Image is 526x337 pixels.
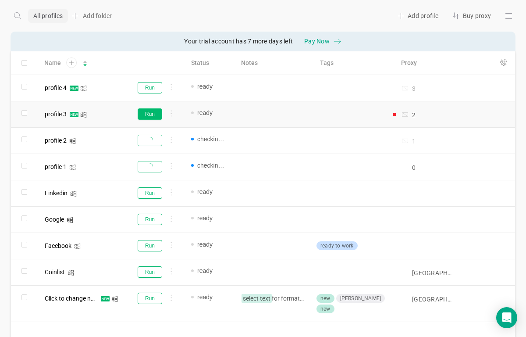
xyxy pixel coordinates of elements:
[138,82,162,93] button: Run
[412,164,416,171] input: Search for proxy...
[241,58,258,68] span: Notes
[138,187,162,199] button: Run
[449,9,494,23] div: Buy proxy
[197,240,227,249] span: ready
[242,294,272,303] span: select text
[197,293,227,301] span: ready
[45,216,64,222] div: Google
[83,60,88,62] i: icon: caret-up
[69,164,76,171] i: icon: windows
[83,63,88,65] i: icon: caret-down
[138,240,162,251] button: Run
[111,296,118,302] i: icon: windows
[45,190,68,196] div: Linkedin
[320,58,334,68] span: Tags
[67,217,73,223] i: icon: windows
[184,37,293,46] span: Your trial account has 7 more days left
[44,58,61,68] span: Name
[242,294,306,303] p: for formatting
[74,243,81,250] i: icon: windows
[138,214,162,225] button: Run
[45,85,67,91] div: profile 4
[45,137,67,143] div: profile 2
[394,9,442,23] div: Add profile
[197,135,227,143] span: checking proxy...
[197,214,227,222] span: ready
[197,82,227,91] span: ready
[412,138,416,145] input: Search for proxy...
[45,243,71,249] div: Facebook
[68,269,74,276] i: icon: windows
[197,161,227,170] span: checking proxy...
[197,187,227,196] span: ready
[401,58,417,68] span: Proxy
[197,108,227,117] span: ready
[83,11,112,20] span: Add folder
[45,295,103,302] span: Click to change name
[45,111,67,117] div: profile 3
[70,190,77,197] i: icon: windows
[412,85,416,92] input: Search for proxy...
[412,269,453,276] input: Search for proxy...
[138,266,162,278] button: Run
[412,296,453,303] input: Search for proxy...
[45,269,65,275] div: Coinlist
[138,108,162,120] button: Run
[82,59,88,65] div: Sort
[80,85,87,92] i: icon: windows
[69,138,76,144] i: icon: windows
[80,111,87,118] i: icon: windows
[138,293,162,304] button: Run
[197,266,227,275] span: ready
[28,9,68,23] div: All profiles
[496,307,517,328] div: Open Intercom Messenger
[412,111,416,118] input: Search for proxy...
[45,164,67,170] div: profile 1
[304,37,330,46] span: Pay Now
[191,58,209,68] span: Status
